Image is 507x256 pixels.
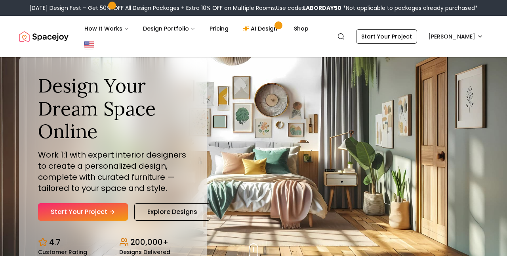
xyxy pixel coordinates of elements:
small: Designs Delivered [119,249,170,255]
a: Explore Designs [134,203,210,221]
a: Pricing [203,21,235,37]
a: Spacejoy [19,29,69,44]
nav: Global [19,16,488,57]
span: Use code: [276,4,341,12]
b: LABORDAY50 [303,4,341,12]
button: How It Works [78,21,135,37]
p: 200,000+ [130,237,168,248]
button: [PERSON_NAME] [423,29,488,44]
span: *Not applicable to packages already purchased* [341,4,478,12]
h1: Design Your Dream Space Online [38,74,188,143]
img: Spacejoy Logo [19,29,69,44]
div: [DATE] Design Fest – Get 50% OFF All Design Packages + Extra 10% OFF on Multiple Rooms. [29,4,478,12]
div: Design stats [38,230,188,255]
img: United States [84,40,94,49]
p: Work 1:1 with expert interior designers to create a personalized design, complete with curated fu... [38,149,188,194]
a: Shop [288,21,315,37]
a: AI Design [236,21,286,37]
a: Start Your Project [38,203,128,221]
small: Customer Rating [38,249,87,255]
nav: Main [78,21,315,37]
a: Start Your Project [356,29,417,44]
p: 4.7 [49,237,61,248]
button: Design Portfolio [137,21,202,37]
